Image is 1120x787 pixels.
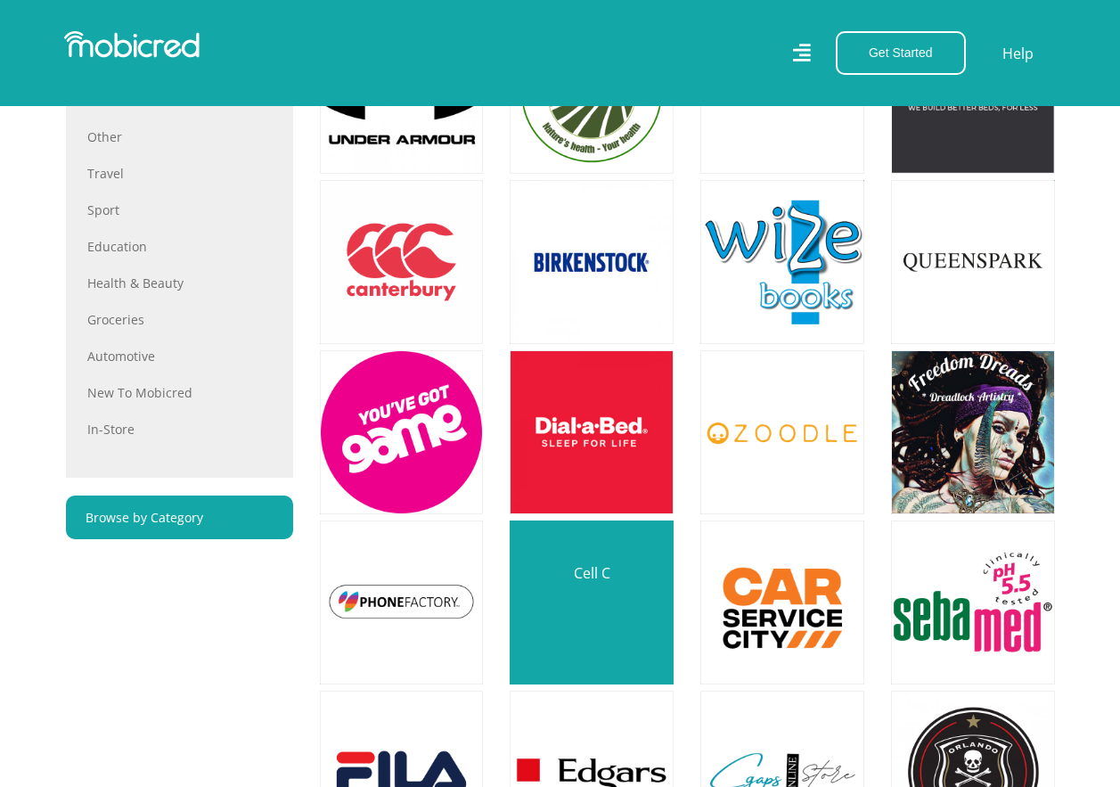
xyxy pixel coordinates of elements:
[87,383,272,402] a: New to Mobicred
[87,310,272,329] a: Groceries
[836,31,966,75] button: Get Started
[1001,42,1034,65] a: Help
[66,496,293,539] a: Browse by Category
[64,31,200,58] img: Mobicred
[87,420,272,439] a: In-store
[87,164,272,183] a: Travel
[87,201,272,219] a: Sport
[87,237,272,256] a: Education
[87,127,272,146] a: Other
[87,274,272,292] a: Health & Beauty
[87,347,272,365] a: Automotive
